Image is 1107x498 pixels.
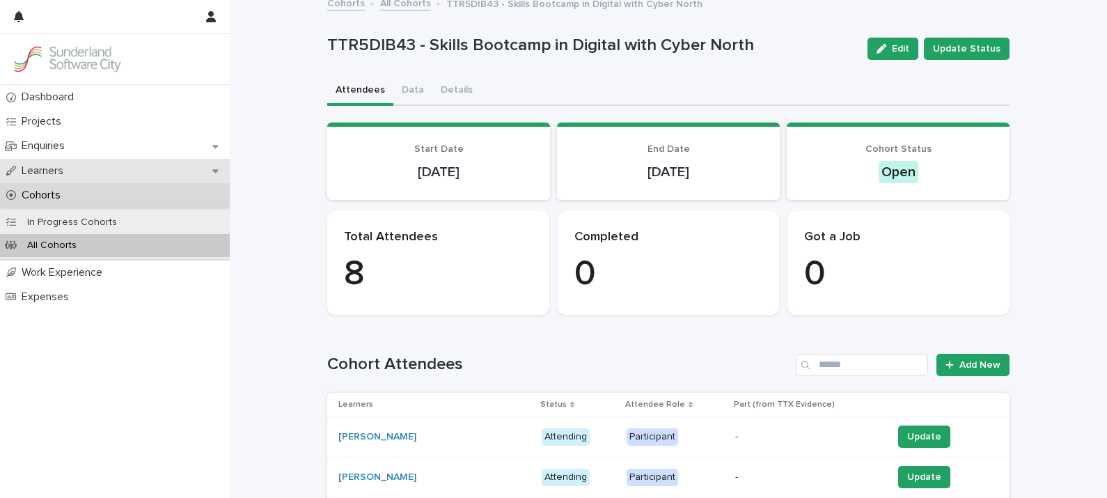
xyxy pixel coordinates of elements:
[414,144,464,154] span: Start Date
[16,266,113,279] p: Work Experience
[16,139,76,153] p: Enquiries
[16,290,80,304] p: Expenses
[924,38,1010,60] button: Update Status
[327,77,393,106] button: Attendees
[327,36,856,56] p: TTR5DIB43 - Skills Bootcamp in Digital with Cyber North
[16,217,128,228] p: In Progress Cohorts
[735,472,881,483] p: -
[907,430,941,444] span: Update
[338,431,416,443] a: [PERSON_NAME]
[16,91,85,104] p: Dashboard
[804,254,993,295] p: 0
[907,470,941,484] span: Update
[16,115,72,128] p: Projects
[865,144,932,154] span: Cohort Status
[16,164,74,178] p: Learners
[879,161,918,183] div: Open
[936,354,1010,376] a: Add New
[898,466,950,488] button: Update
[627,428,678,446] div: Participant
[625,397,685,412] p: Attendee Role
[734,397,835,412] p: Part (from TTX Evidence)
[574,230,763,245] p: Completed
[735,431,881,443] p: -
[647,144,690,154] span: End Date
[344,164,533,180] p: [DATE]
[16,189,72,202] p: Cohorts
[867,38,918,60] button: Edit
[627,469,678,486] div: Participant
[574,254,763,295] p: 0
[542,469,590,486] div: Attending
[327,457,1010,497] tr: [PERSON_NAME] AttendingParticipant-Update
[16,240,88,251] p: All Cohorts
[892,44,909,54] span: Edit
[542,428,590,446] div: Attending
[393,77,432,106] button: Data
[338,397,373,412] p: Learners
[540,397,567,412] p: Status
[11,45,123,73] img: GVzBcg19RCOYju8xzymn
[898,426,950,448] button: Update
[327,417,1010,457] tr: [PERSON_NAME] AttendingParticipant-Update
[796,354,928,376] input: Search
[804,230,993,245] p: Got a Job
[344,230,533,245] p: Total Attendees
[344,254,533,295] p: 8
[959,360,1000,370] span: Add New
[933,42,1000,56] span: Update Status
[574,164,763,180] p: [DATE]
[338,472,416,483] a: [PERSON_NAME]
[327,355,790,375] h1: Cohort Attendees
[432,77,481,106] button: Details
